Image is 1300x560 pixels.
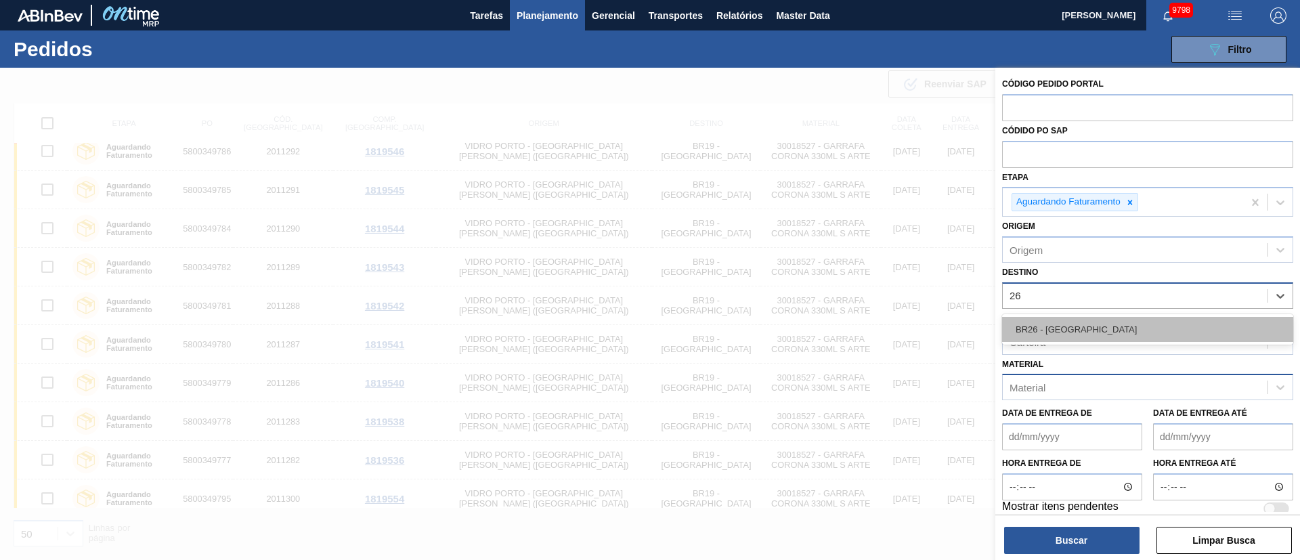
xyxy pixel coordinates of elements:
input: dd/mm/yyyy [1153,423,1293,450]
label: Código Pedido Portal [1002,79,1104,89]
label: Códido PO SAP [1002,126,1068,135]
label: Hora entrega de [1002,454,1142,473]
label: Hora entrega até [1153,454,1293,473]
div: Origem [1010,244,1043,256]
div: Aguardando Faturamento [1012,194,1123,211]
span: Relatórios [716,7,762,24]
span: Master Data [776,7,829,24]
div: Material [1010,382,1045,393]
label: Origem [1002,221,1035,231]
img: TNhmsLtSVTkK8tSr43FrP2fwEKptu5GPRR3wAAAABJRU5ErkJggg== [18,9,83,22]
label: Material [1002,360,1043,369]
input: dd/mm/yyyy [1002,423,1142,450]
span: Filtro [1228,44,1252,55]
div: BR26 - [GEOGRAPHIC_DATA] [1002,317,1293,342]
label: Mostrar itens pendentes [1002,500,1119,517]
label: Data de Entrega até [1153,408,1247,418]
img: Logout [1270,7,1286,24]
span: Tarefas [470,7,503,24]
button: Notificações [1146,6,1190,25]
label: Destino [1002,267,1038,277]
span: 9798 [1169,3,1193,18]
span: Transportes [649,7,703,24]
label: Data de Entrega de [1002,408,1092,418]
img: userActions [1227,7,1243,24]
h1: Pedidos [14,41,216,57]
label: Carteira [1002,314,1044,323]
span: Gerencial [592,7,635,24]
button: Filtro [1171,36,1286,63]
label: Etapa [1002,173,1028,182]
span: Planejamento [517,7,578,24]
